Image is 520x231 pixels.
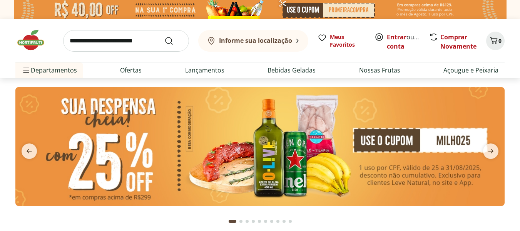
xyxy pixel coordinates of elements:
[120,66,142,75] a: Ofertas
[359,66,400,75] a: Nossas Frutas
[22,61,77,79] span: Departamentos
[227,212,238,231] button: Current page from fs-carousel
[387,33,429,51] a: Criar conta
[198,30,308,52] button: Informe sua localização
[275,212,281,231] button: Go to page 8 from fs-carousel
[250,212,256,231] button: Go to page 4 from fs-carousel
[387,32,421,51] span: ou
[63,30,189,52] input: search
[268,66,316,75] a: Bebidas Geladas
[330,33,365,49] span: Meus Favoritos
[15,87,505,206] img: cupom
[22,61,31,79] button: Menu
[477,143,505,159] button: next
[443,66,498,75] a: Açougue e Peixaria
[318,33,365,49] a: Meus Favoritos
[244,212,250,231] button: Go to page 3 from fs-carousel
[281,212,287,231] button: Go to page 9 from fs-carousel
[486,32,505,50] button: Carrinho
[164,36,183,46] button: Submit Search
[387,33,406,41] a: Entrar
[185,66,224,75] a: Lançamentos
[269,212,275,231] button: Go to page 7 from fs-carousel
[263,212,269,231] button: Go to page 6 from fs-carousel
[238,212,244,231] button: Go to page 2 from fs-carousel
[219,36,292,45] b: Informe sua localização
[440,33,477,51] a: Comprar Novamente
[498,37,502,44] span: 0
[256,212,263,231] button: Go to page 5 from fs-carousel
[287,212,293,231] button: Go to page 10 from fs-carousel
[15,29,54,52] img: Hortifruti
[15,143,43,159] button: previous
